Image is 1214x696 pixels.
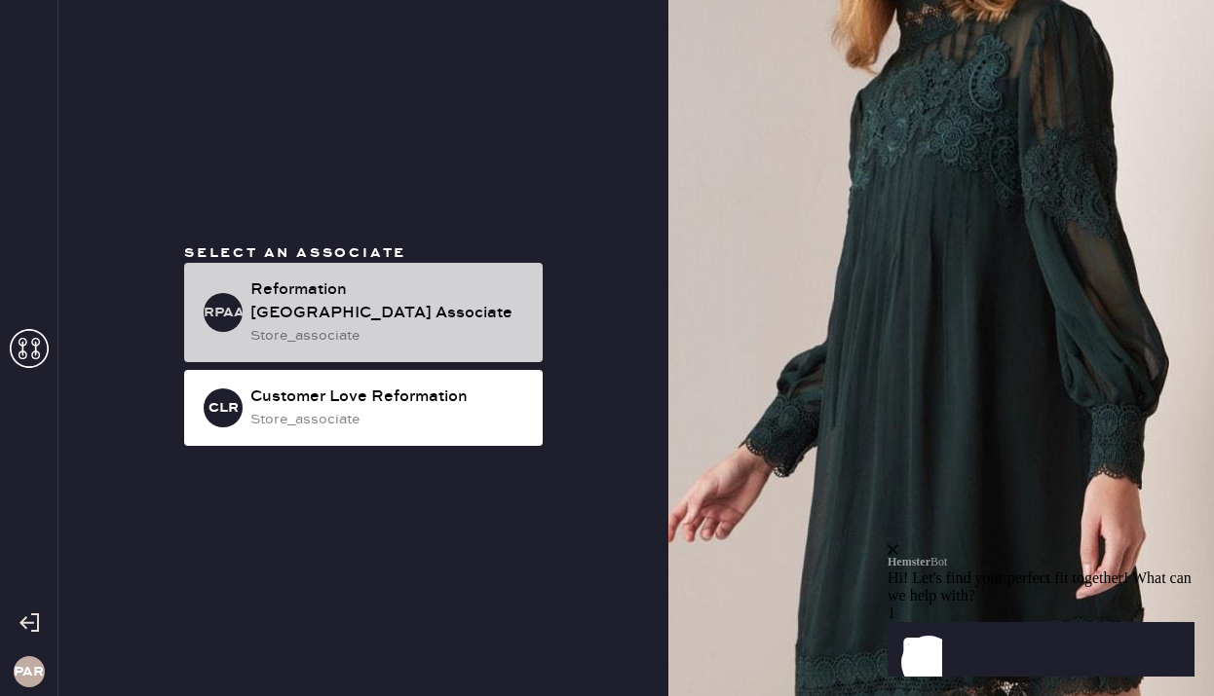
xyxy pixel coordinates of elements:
[250,385,527,409] div: Customer Love Reformation
[250,325,527,347] div: store_associate
[250,409,527,430] div: store_associate
[184,244,406,262] span: Select an associate
[14,665,44,678] h3: PAR
[204,306,243,319] h3: RPAA
[888,425,1209,692] iframe: Front Chat
[250,278,527,325] div: Reformation [GEOGRAPHIC_DATA] Associate
[209,401,239,415] h3: CLR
